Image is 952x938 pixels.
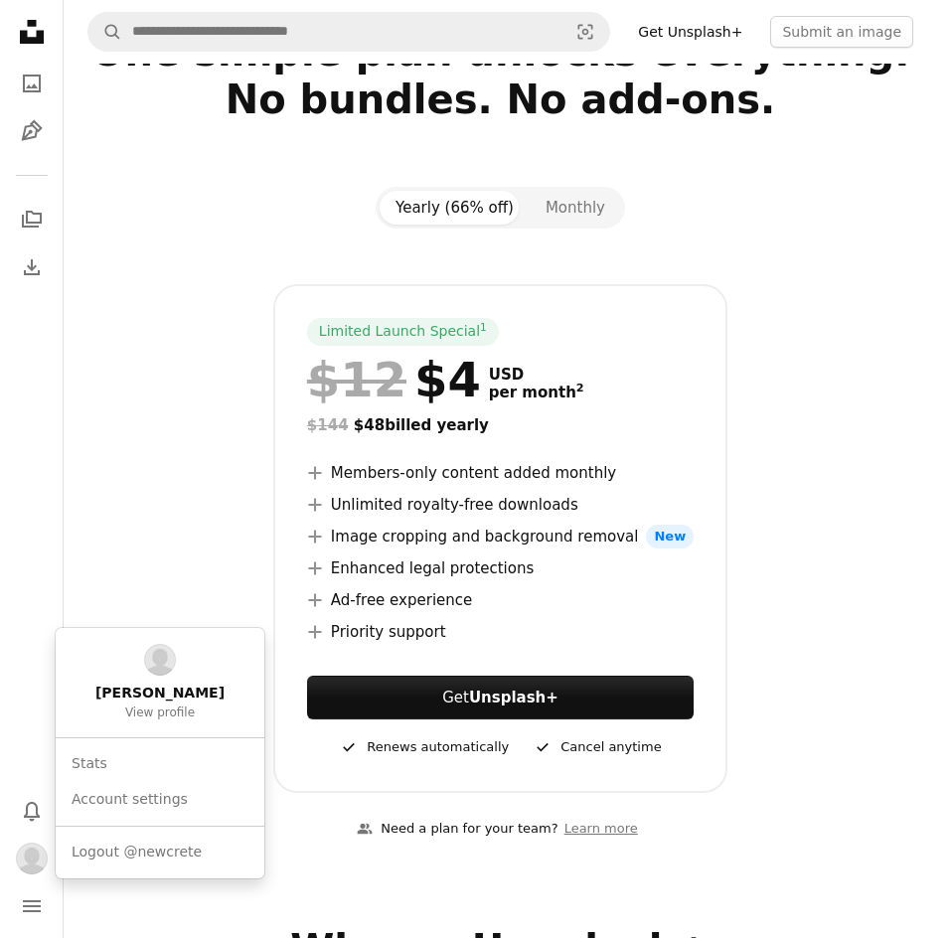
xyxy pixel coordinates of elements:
img: Avatar of user pravin patil [144,644,176,676]
div: Profile [56,628,264,878]
span: View profile [125,705,195,721]
span: Logout @newcrete [72,843,202,862]
button: Profile [12,839,52,878]
img: Avatar of user pravin patil [16,843,48,874]
a: Account settings [64,782,256,818]
a: Stats [64,746,256,782]
span: [PERSON_NAME] [95,684,225,703]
